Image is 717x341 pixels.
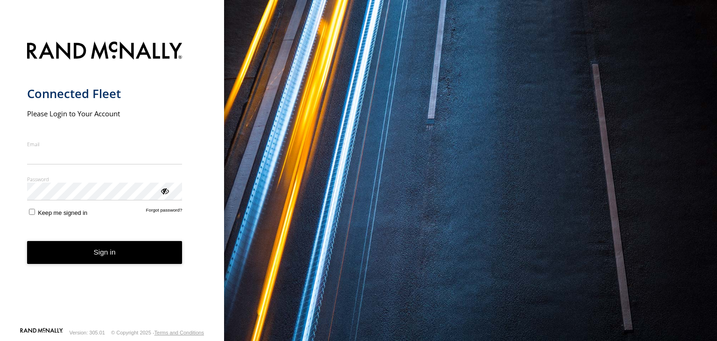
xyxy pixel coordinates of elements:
[111,330,204,335] div: © Copyright 2025 -
[29,209,35,215] input: Keep me signed in
[27,86,183,101] h1: Connected Fleet
[27,176,183,183] label: Password
[146,207,183,216] a: Forgot password?
[27,36,197,327] form: main
[27,141,183,148] label: Email
[27,109,183,118] h2: Please Login to Your Account
[70,330,105,335] div: Version: 305.01
[27,40,183,64] img: Rand McNally
[155,330,204,335] a: Terms and Conditions
[160,186,169,195] div: ViewPassword
[20,328,63,337] a: Visit our Website
[27,241,183,264] button: Sign in
[38,209,87,216] span: Keep me signed in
